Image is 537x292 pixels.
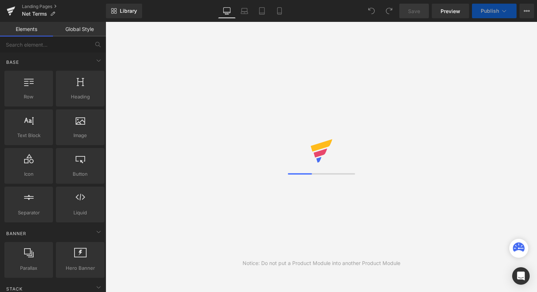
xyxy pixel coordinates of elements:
span: Image [58,132,102,139]
a: Preview [432,4,469,18]
button: Publish [472,4,517,18]
button: More [519,4,534,18]
div: Notice: Do not put a Product Module into another Product Module [243,259,400,267]
a: Landing Pages [22,4,106,9]
span: Publish [481,8,499,14]
span: Row [7,93,51,101]
span: Banner [5,230,27,237]
span: Heading [58,93,102,101]
a: Global Style [53,22,106,36]
span: Net Terms [22,11,47,17]
span: Parallax [7,264,51,272]
span: Hero Banner [58,264,102,272]
span: Preview [441,7,460,15]
a: New Library [106,4,142,18]
a: Mobile [271,4,288,18]
span: Icon [7,170,51,178]
span: Button [58,170,102,178]
span: Separator [7,209,51,217]
a: Laptop [236,4,253,18]
button: Undo [364,4,379,18]
div: Open Intercom Messenger [512,267,530,285]
a: Desktop [218,4,236,18]
span: Base [5,59,20,66]
span: Liquid [58,209,102,217]
a: Tablet [253,4,271,18]
button: Redo [382,4,396,18]
span: Library [120,8,137,14]
span: Save [408,7,420,15]
span: Text Block [7,132,51,139]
